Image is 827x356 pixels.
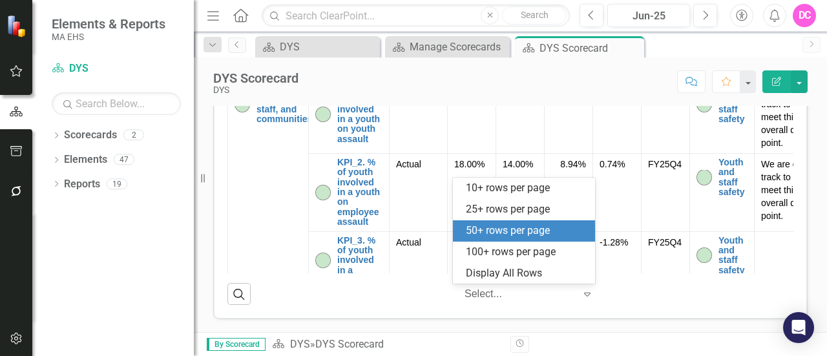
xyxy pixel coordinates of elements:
span: 18.00% [454,159,485,169]
div: 19 [107,178,127,189]
td: Double-Click to Edit [390,80,448,153]
input: Search Below... [52,92,181,115]
span: 8.94% [560,158,586,171]
div: 50+ rows per page [466,224,587,238]
button: Jun-25 [607,4,690,27]
td: Double-Click to Edit [545,153,593,231]
span: -1.28% [600,237,628,247]
a: Scorecards [64,128,117,143]
a: Reports [64,177,100,192]
input: Search ClearPoint... [262,5,570,27]
img: On-track [696,247,712,263]
a: Manage Scorecards [388,39,507,55]
div: Manage Scorecards [410,39,507,55]
img: On-track [315,107,331,122]
div: » [272,337,501,352]
span: Search [521,10,549,20]
div: FY25Q4 [648,158,683,171]
td: Double-Click to Edit [545,80,593,153]
a: KPI_3. % of youth involved in a restraint [337,236,382,286]
td: Double-Click to Edit [755,80,819,153]
span: We are on track to meet this overall data point. [761,159,808,221]
td: Double-Click to Edit Right Click for Context Menu [309,231,390,289]
td: Double-Click to Edit [390,153,448,231]
a: Youth and staff safety [718,158,748,198]
div: DYS Scorecard [539,40,641,56]
div: DYS [213,85,298,95]
span: 14.00% [503,159,533,169]
div: 10+ rows per page [466,181,587,196]
div: Jun-25 [612,8,686,24]
div: FY25Q4 [648,236,683,249]
td: Double-Click to Edit Right Click for Context Menu [309,153,390,231]
a: Youth and staff safety [718,236,748,276]
td: Double-Click to Edit [755,153,819,231]
td: Double-Click to Edit [390,231,448,289]
div: 25+ rows per page [466,202,587,217]
div: DYS Scorecard [315,338,384,350]
a: KPI_1. % of youth involved in a youth on youth assault [337,85,382,144]
span: Elements & Reports [52,16,165,32]
img: ClearPoint Strategy [6,15,29,37]
img: On-track [696,170,712,185]
a: DYS [52,61,181,76]
a: DYS [290,338,310,350]
img: On-track [315,185,331,200]
div: DYS [280,39,377,55]
td: Double-Click to Edit Right Click for Context Menu [690,153,755,231]
button: DC [793,4,816,27]
span: Actual [396,158,441,171]
span: Actual [396,236,441,249]
div: DYS Scorecard [213,71,298,85]
a: Elements [64,152,107,167]
div: 2 [123,130,144,141]
a: DYS [258,39,377,55]
div: 100+ rows per page [466,245,587,260]
span: We are on track to meet this overall data point. [761,86,808,148]
span: By Scorecard [207,338,266,351]
small: MA EHS [52,32,165,42]
button: Search [502,6,567,25]
td: Double-Click to Edit Right Click for Context Menu [309,80,390,153]
td: Double-Click to Edit Right Click for Context Menu [690,80,755,153]
td: Double-Click to Edit Right Click for Context Menu [228,80,309,289]
img: On-track [315,253,331,268]
div: 47 [114,154,134,165]
td: Double-Click to Edit Right Click for Context Menu [690,231,755,289]
div: Display All Rows [466,266,587,281]
span: 0.74% [600,159,625,169]
td: Double-Click to Edit [755,231,819,289]
a: KPI_2. % of youth involved in a youth on employee assault [337,158,382,227]
div: Open Intercom Messenger [783,312,814,343]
